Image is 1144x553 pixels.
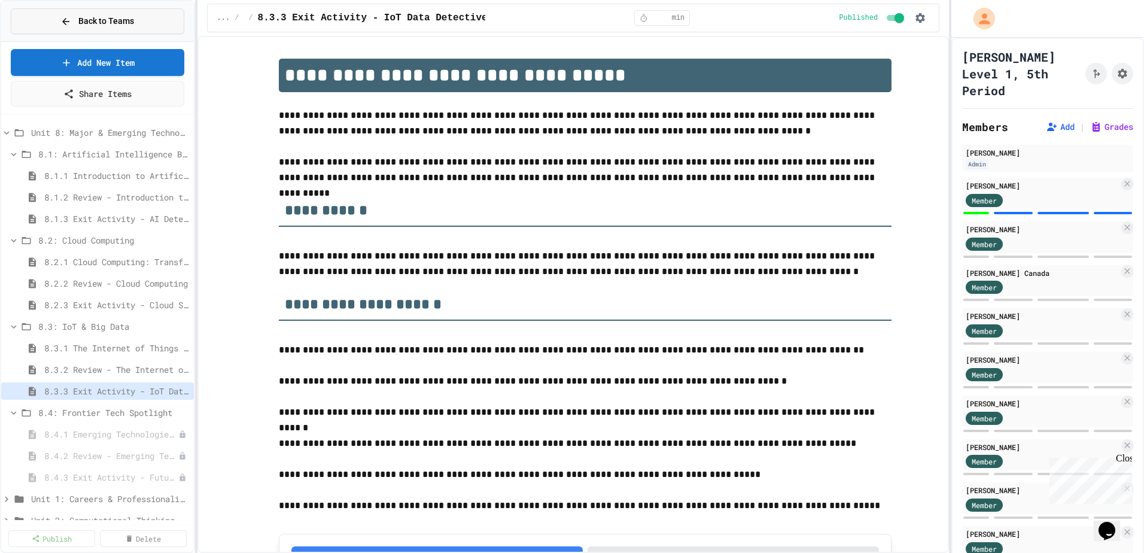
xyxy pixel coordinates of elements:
h2: Members [962,118,1008,135]
span: / [248,13,252,23]
span: 8.1.3 Exit Activity - AI Detective [44,212,189,225]
button: Add [1046,121,1075,133]
span: 8.2: Cloud Computing [38,234,189,247]
span: 8.4.2 Review - Emerging Technologies: Shaping Our Digital Future [44,449,178,462]
div: Unpublished [178,430,187,439]
a: Share Items [11,81,184,107]
span: Member [972,195,997,206]
div: Unpublished [178,473,187,482]
div: Unpublished [178,452,187,460]
span: Member [972,413,997,424]
span: Published [839,13,878,23]
div: [PERSON_NAME] [966,398,1119,409]
span: 8.3.3 Exit Activity - IoT Data Detective Challenge [258,11,545,25]
span: Member [972,500,997,511]
span: Member [972,282,997,293]
a: Publish [8,530,95,547]
div: Chat with us now!Close [5,5,83,76]
span: Unit 8: Major & Emerging Technologies [31,126,189,139]
button: Click to see fork details [1085,63,1107,84]
span: Member [972,239,997,250]
span: 8.3: IoT & Big Data [38,320,189,333]
div: [PERSON_NAME] [966,442,1119,452]
div: [PERSON_NAME] Canada [966,268,1119,278]
span: 8.1.1 Introduction to Artificial Intelligence [44,169,189,182]
span: Unit 1: Careers & Professionalism [31,493,189,505]
button: Back to Teams [11,8,184,34]
span: 8.3.3 Exit Activity - IoT Data Detective Challenge [44,385,189,397]
span: Member [972,326,997,336]
span: | [1079,120,1085,134]
span: 8.1.2 Review - Introduction to Artificial Intelligence [44,191,189,203]
div: [PERSON_NAME] [966,354,1119,365]
span: 8.2.2 Review - Cloud Computing [44,277,189,290]
span: 8.4: Frontier Tech Spotlight [38,406,189,419]
h1: [PERSON_NAME] Level 1, 5th Period [962,48,1081,99]
span: 8.1: Artificial Intelligence Basics [38,148,189,160]
span: / [235,13,239,23]
div: Content is published and visible to students [839,11,906,25]
span: 8.2.1 Cloud Computing: Transforming the Digital World [44,256,189,268]
a: Delete [100,530,187,547]
div: My Account [961,5,998,32]
button: Assignment Settings [1112,63,1133,84]
span: 8.3.2 Review - The Internet of Things and Big Data [44,363,189,376]
span: ... [217,13,230,23]
span: Member [972,369,997,380]
div: [PERSON_NAME] [966,147,1130,158]
a: Add New Item [11,49,184,76]
span: Unit 2: Computational Thinking & Problem-Solving [31,514,189,527]
span: Back to Teams [78,15,134,28]
span: 8.4.1 Emerging Technologies: Shaping Our Digital Future [44,428,178,440]
span: Member [972,456,997,467]
span: min [672,13,685,23]
iframe: chat widget [1094,505,1132,541]
div: [PERSON_NAME] [966,528,1119,539]
span: 8.4.3 Exit Activity - Future Tech Challenge [44,471,178,484]
div: [PERSON_NAME] [966,180,1119,191]
button: Grades [1090,121,1133,133]
div: [PERSON_NAME] [966,311,1119,321]
iframe: chat widget [1045,453,1132,504]
div: [PERSON_NAME] [966,485,1119,496]
div: [PERSON_NAME] [966,224,1119,235]
span: 8.2.3 Exit Activity - Cloud Service Detective [44,299,189,311]
span: 8.3.1 The Internet of Things and Big Data: Our Connected Digital World [44,342,189,354]
div: Admin [966,159,988,169]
